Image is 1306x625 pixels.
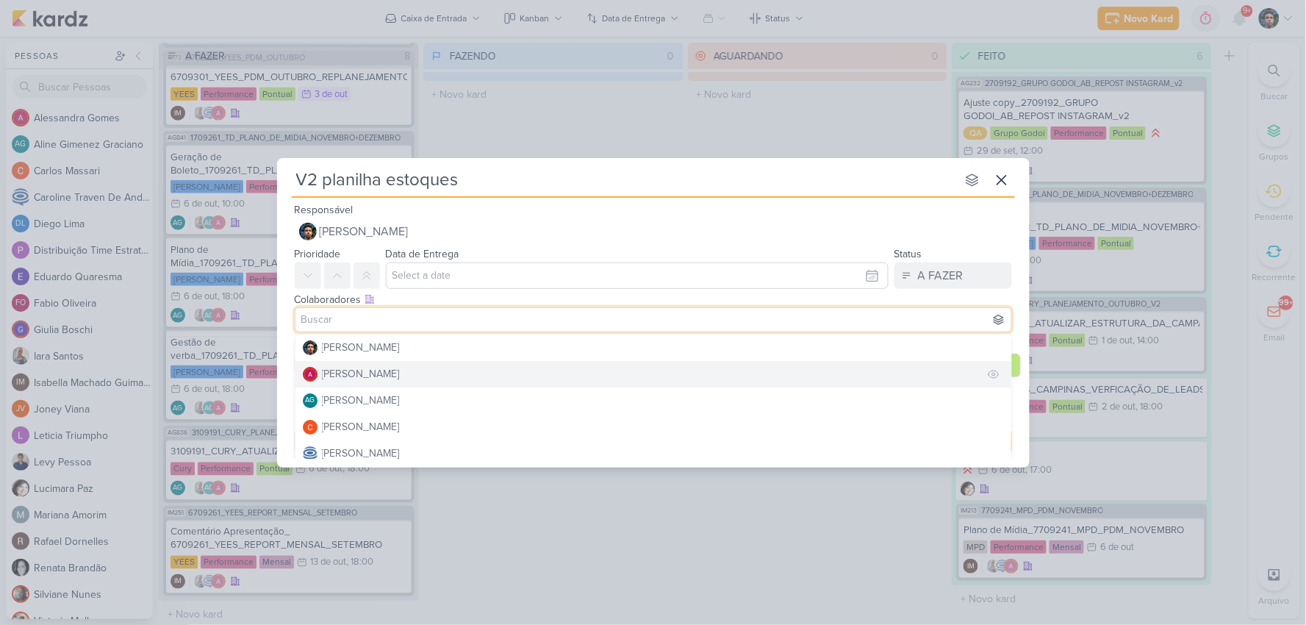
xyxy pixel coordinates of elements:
img: Nelito Junior [303,340,317,355]
label: Status [894,248,922,260]
div: [PERSON_NAME] [322,393,400,408]
div: [PERSON_NAME] [322,446,400,461]
button: [PERSON_NAME] [295,218,1012,245]
div: [PERSON_NAME] [322,419,400,435]
div: [PERSON_NAME] [322,340,400,355]
button: [PERSON_NAME] [295,440,1011,467]
p: AG [305,397,315,404]
button: A FAZER [894,262,1012,289]
div: Aline Gimenez Graciano [303,393,317,408]
img: Nelito Junior [299,223,317,240]
div: A FAZER [918,267,964,285]
button: [PERSON_NAME] [295,335,1011,361]
label: Responsável [295,204,354,216]
label: Prioridade [295,248,341,260]
button: [PERSON_NAME] [295,414,1011,440]
button: AG [PERSON_NAME] [295,387,1011,414]
span: [PERSON_NAME] [320,223,409,240]
button: [PERSON_NAME] [295,361,1011,387]
input: Select a date [386,262,889,289]
div: Colaboradores [295,292,1012,307]
img: Carlos Massari [303,420,317,435]
div: [PERSON_NAME] [322,366,400,382]
img: Caroline Traven De Andrade [303,446,317,461]
label: Data de Entrega [386,248,459,260]
img: Alessandra Gomes [303,367,317,382]
input: Buscar [298,311,1008,329]
input: Kard Sem Título [292,167,956,193]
